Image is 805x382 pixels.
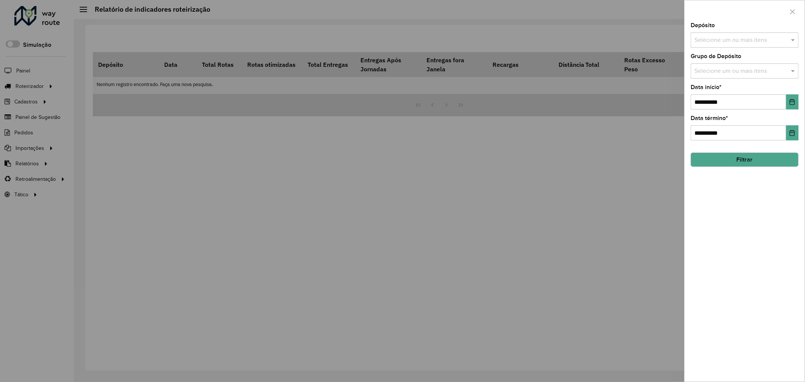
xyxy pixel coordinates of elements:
label: Depósito [691,21,715,30]
label: Data início [691,83,722,92]
label: Data término [691,114,728,123]
button: Filtrar [691,152,799,167]
button: Choose Date [786,125,799,140]
button: Choose Date [786,94,799,109]
label: Grupo de Depósito [691,52,741,61]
